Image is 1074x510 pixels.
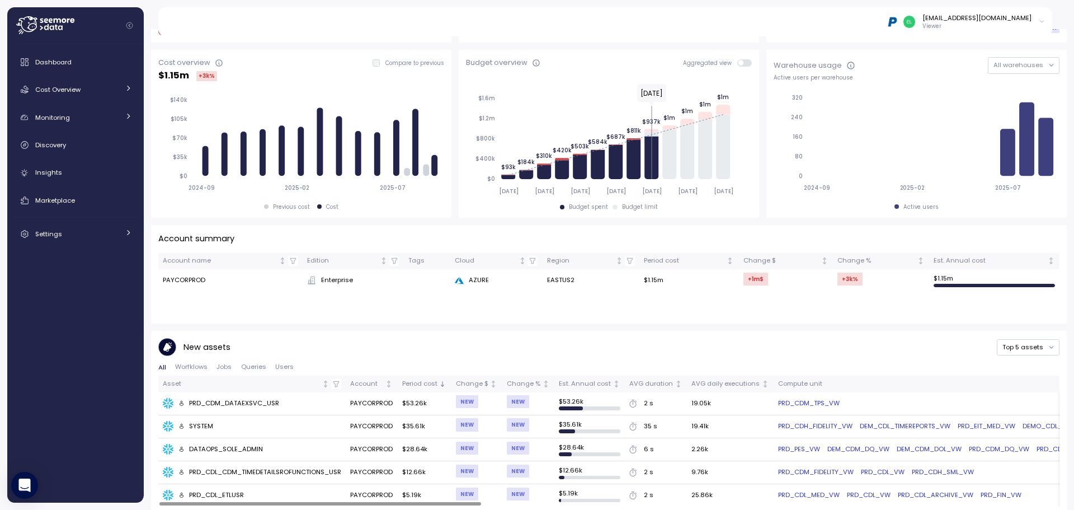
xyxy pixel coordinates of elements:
td: 19.41k [687,415,774,438]
div: AZURE [455,275,538,286]
div: +3k % [196,71,217,81]
a: PRD_CDM_FIDELITY_VW [778,467,854,478]
span: Monitoring [35,113,70,122]
tspan: [DATE] [606,188,625,195]
td: PAYCORPROD [346,484,397,507]
span: Jobs [216,364,232,370]
tspan: $70k [172,134,187,142]
tspan: $503k [571,143,589,150]
div: AVG duration [629,379,673,389]
span: Queries [241,364,266,370]
div: Not sorted [519,257,526,265]
tspan: 2025-02 [285,184,310,191]
tspan: $800k [476,135,495,142]
div: Active users [903,203,939,211]
div: Not sorted [726,257,734,265]
span: Marketplace [35,196,75,205]
td: $35.61k [397,415,451,438]
div: Not sorted [385,380,393,388]
td: PAYCORPROD [346,415,397,438]
p: Account summary [158,232,234,245]
p: New assets [183,341,230,354]
td: PAYCORPROD [346,438,397,461]
tspan: $310k [536,152,552,160]
img: 9819483d95bcefcbde6e3c56e1731568 [903,16,915,27]
div: Not sorted [761,380,769,388]
button: Collapse navigation [123,21,136,30]
div: Not sorted [615,257,623,265]
div: NEW [456,488,478,500]
td: $5.19k [397,484,451,507]
tspan: 160 [793,133,803,141]
tspan: 240 [791,114,803,121]
th: AccountNot sorted [346,376,397,392]
span: Dashboard [35,58,72,67]
tspan: 2024-09 [804,184,830,191]
td: 9.76k [687,461,774,484]
a: PRD_CDL_ARCHIVE_VW [898,490,973,500]
tspan: $0 [180,172,187,180]
tspan: 2025-07 [996,184,1021,191]
a: Monitoring [12,106,139,129]
tspan: $687k [606,133,625,141]
a: Cost Overview [12,78,139,101]
div: NEW [507,395,529,408]
div: PRD_CDL_CDM_TIMEDETAILSROFUNCTIONS_USR [178,467,342,478]
tspan: $584k [588,138,607,146]
p: Compare to previous [385,59,444,67]
div: Budget spent [569,203,608,211]
span: All warehouses [993,60,1043,69]
div: +3k % [837,273,863,286]
a: PRD_PES_VW [778,445,820,455]
td: 19.05k [687,392,774,415]
div: Previous cost [273,203,310,211]
td: EASTUS2 [542,269,639,292]
th: AVG durationNot sorted [625,376,687,392]
div: [EMAIL_ADDRESS][DOMAIN_NAME] [922,13,1031,22]
img: 68b03c81eca7ebbb46a2a292.PNG [887,16,898,27]
div: Budget limit [622,203,658,211]
span: Cost Overview [35,85,81,94]
th: Account nameNot sorted [158,253,303,269]
div: Sorted descending [439,380,446,388]
tspan: [DATE] [677,188,697,195]
th: Change $Not sorted [738,253,832,269]
a: PRD_CDH_SML_VW [912,467,974,478]
div: Est. Annual cost [559,379,611,389]
a: Dashboard [12,51,139,73]
p: Viewer [922,22,1031,30]
div: 6 s [644,445,654,455]
div: NEW [456,395,478,408]
tspan: [DATE] [642,188,661,195]
a: DEM_CDM_DOL_VW [897,445,962,455]
div: Not sorted [613,380,620,388]
div: Region [547,256,614,266]
div: PRD_CDL_ETLUSR [178,490,244,500]
td: $1.15m [639,269,739,292]
tspan: $1.2m [479,115,495,122]
div: Not sorted [917,257,925,265]
tspan: $140k [170,96,187,104]
span: All [158,364,166,371]
tspan: $105k [171,115,187,123]
td: $ 12.66k [554,461,625,484]
div: Cost overview [158,57,210,68]
th: Est. Annual costNot sorted [929,253,1059,269]
td: $12.66k [397,461,451,484]
tspan: $1.6m [478,95,495,102]
div: NEW [507,418,529,431]
div: Change $ [456,379,488,389]
button: Top 5 assets [997,339,1059,355]
div: NEW [507,465,529,478]
th: AssetNot sorted [158,376,346,392]
a: PRD_FIN_VW [981,490,1021,500]
a: PRD_CDL_MED_VW [778,490,840,500]
div: NEW [456,442,478,455]
td: $ 53.26k [554,392,625,415]
a: PRD_CDM_DQ_VW [969,445,1029,455]
tspan: $35k [173,153,187,161]
button: All warehouses [988,57,1059,73]
th: RegionNot sorted [542,253,639,269]
tspan: $1m [717,93,729,101]
p: $ 1.15m [158,68,189,83]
